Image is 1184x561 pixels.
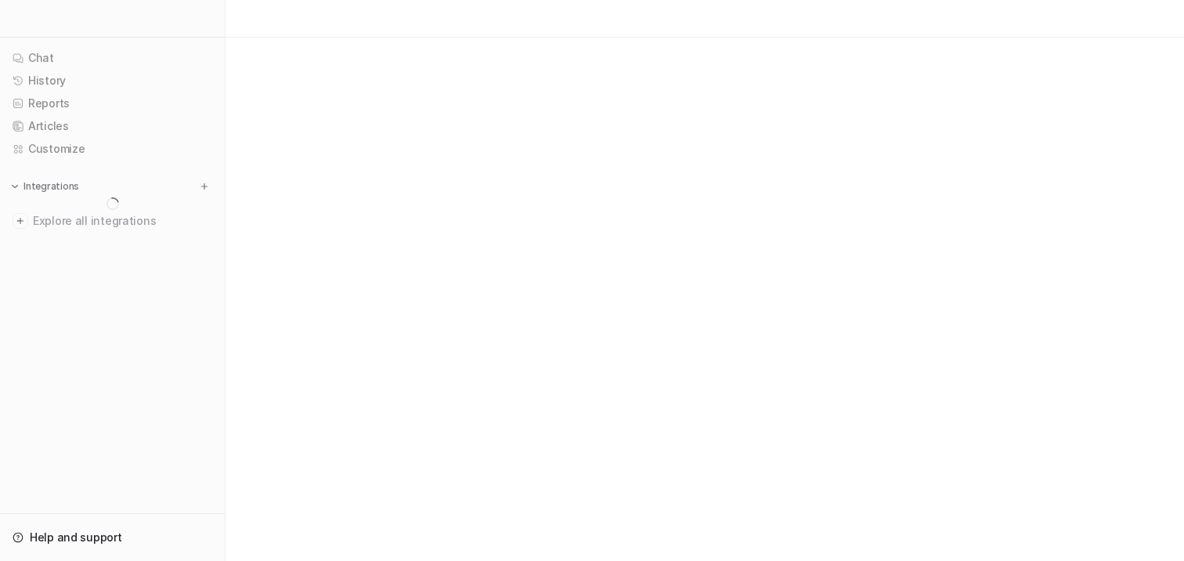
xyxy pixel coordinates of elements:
a: Chat [6,47,218,69]
img: expand menu [9,181,20,192]
a: Customize [6,138,218,160]
a: Explore all integrations [6,210,218,232]
img: explore all integrations [13,213,28,229]
a: Reports [6,92,218,114]
img: menu_add.svg [199,181,210,192]
a: History [6,70,218,92]
p: Integrations [23,180,79,193]
a: Help and support [6,527,218,548]
button: Integrations [6,179,84,194]
a: Articles [6,115,218,137]
span: Explore all integrations [33,208,212,233]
